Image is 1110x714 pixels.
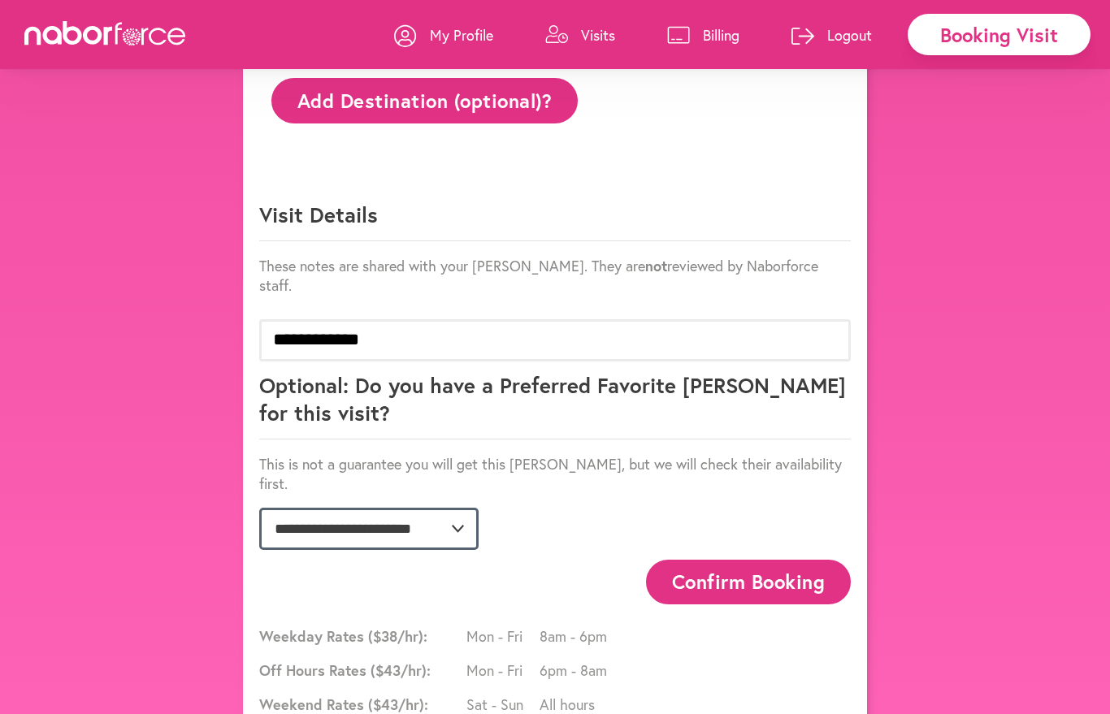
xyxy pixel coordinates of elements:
span: 6pm - 8am [540,660,613,680]
p: Visit Details [259,201,851,241]
span: Mon - Fri [466,660,540,680]
span: Mon - Fri [466,626,540,646]
span: Weekend Rates [259,695,462,714]
strong: not [645,256,667,275]
p: My Profile [430,25,493,45]
a: Logout [791,11,872,59]
p: Visits [581,25,615,45]
p: Billing [703,25,739,45]
a: Visits [545,11,615,59]
p: These notes are shared with your [PERSON_NAME]. They are reviewed by Naborforce staff. [259,256,851,295]
span: Off Hours Rates [259,660,462,680]
p: Logout [827,25,872,45]
span: ($ 38 /hr): [368,626,427,646]
span: All hours [540,695,613,714]
button: Confirm Booking [646,560,851,604]
span: Weekday Rates [259,626,462,646]
a: Billing [667,11,739,59]
p: Optional: Do you have a Preferred Favorite [PERSON_NAME] for this visit? [259,371,851,439]
div: Booking Visit [908,14,1090,55]
span: ($ 43 /hr): [371,660,431,680]
a: My Profile [394,11,493,59]
span: 8am - 6pm [540,626,613,646]
span: ($ 43 /hr): [368,695,428,714]
p: This is not a guarantee you will get this [PERSON_NAME], but we will check their availability first. [259,454,851,493]
span: Sat - Sun [466,695,540,714]
button: Add Destination (optional)? [271,78,578,123]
